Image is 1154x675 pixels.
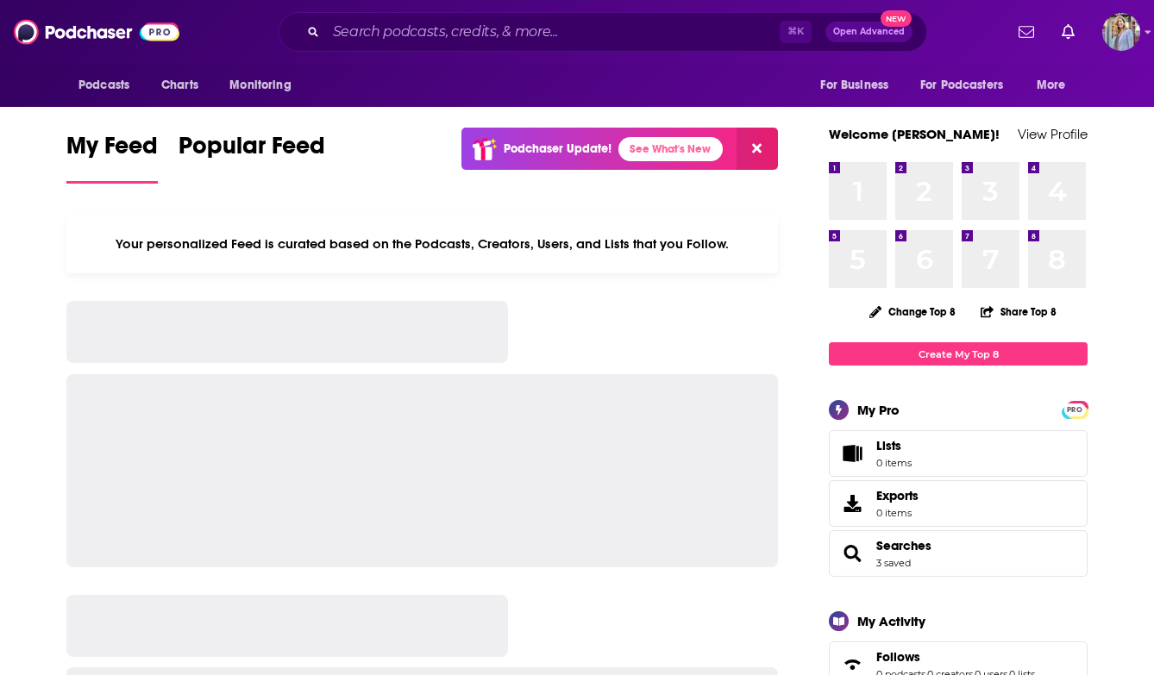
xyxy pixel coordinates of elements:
a: Exports [829,480,1088,527]
span: Lists [876,438,901,453]
button: Show profile menu [1102,13,1140,51]
p: Podchaser Update! [504,141,611,156]
span: Follows [876,649,920,665]
img: User Profile [1102,13,1140,51]
a: PRO [1064,403,1085,416]
button: open menu [66,69,152,102]
a: Searches [876,538,931,553]
button: Share Top 8 [980,295,1057,328]
button: Open AdvancedNew [825,22,913,42]
img: Podchaser - Follow, Share and Rate Podcasts [14,16,179,48]
span: Open Advanced [833,28,905,36]
span: Exports [876,488,919,503]
a: See What's New [618,137,723,161]
span: My Feed [66,131,158,171]
a: Searches [835,541,869,566]
span: Popular Feed [179,131,325,171]
button: open menu [217,69,313,102]
span: For Podcasters [920,73,1003,97]
button: open menu [808,69,910,102]
button: open menu [1025,69,1088,102]
span: For Business [820,73,888,97]
span: ⌘ K [780,21,812,43]
a: 3 saved [876,557,911,569]
a: Follows [876,649,1035,665]
span: Monitoring [229,73,291,97]
button: open menu [909,69,1028,102]
span: Searches [829,530,1088,577]
div: Your personalized Feed is curated based on the Podcasts, Creators, Users, and Lists that you Follow. [66,215,778,273]
button: Change Top 8 [859,301,966,322]
a: Show notifications dropdown [1012,17,1041,47]
span: 0 items [876,507,919,519]
span: Charts [161,73,198,97]
span: Podcasts [78,73,129,97]
span: 0 items [876,457,912,469]
a: Welcome [PERSON_NAME]! [829,126,1000,142]
div: My Pro [857,402,900,418]
div: Search podcasts, credits, & more... [279,12,927,52]
a: Popular Feed [179,131,325,184]
a: Charts [150,69,209,102]
a: My Feed [66,131,158,184]
a: View Profile [1018,126,1088,142]
span: New [881,10,912,27]
span: Lists [835,441,869,466]
div: My Activity [857,613,925,629]
span: More [1037,73,1066,97]
a: Show notifications dropdown [1055,17,1082,47]
span: Logged in as JFMuntsinger [1102,13,1140,51]
a: Lists [829,430,1088,477]
span: Exports [835,491,869,516]
span: PRO [1064,403,1085,416]
span: Lists [876,438,912,453]
input: Search podcasts, credits, & more... [326,18,780,46]
a: Create My Top 8 [829,342,1088,366]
